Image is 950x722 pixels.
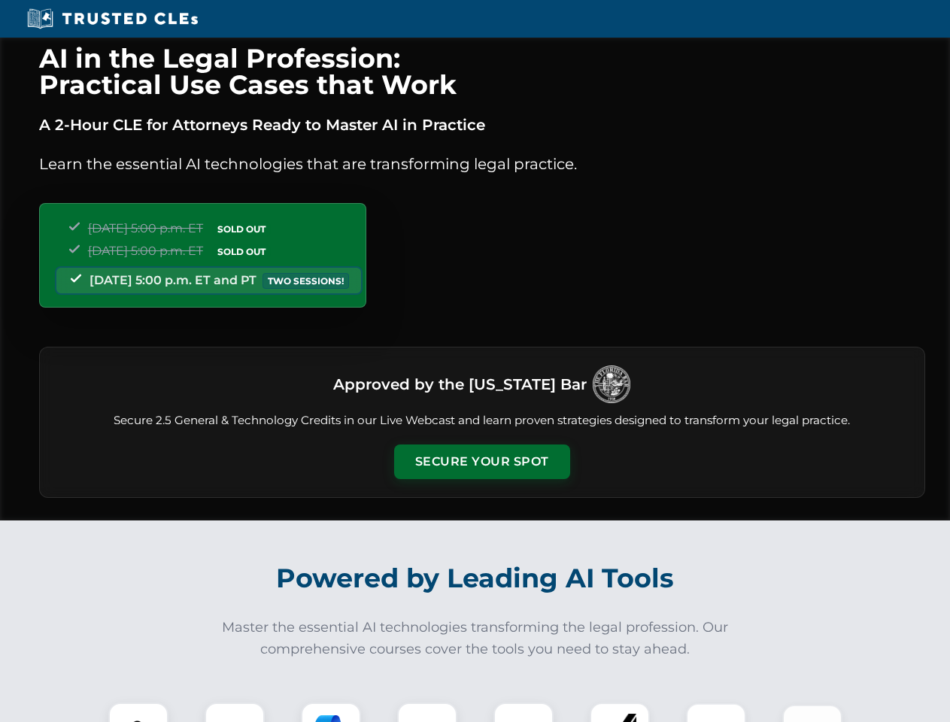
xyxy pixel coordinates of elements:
span: [DATE] 5:00 p.m. ET [88,244,203,258]
h3: Approved by the [US_STATE] Bar [333,371,587,398]
h2: Powered by Leading AI Tools [59,552,892,605]
p: Master the essential AI technologies transforming the legal profession. Our comprehensive courses... [212,617,739,660]
span: SOLD OUT [212,244,271,259]
h1: AI in the Legal Profession: Practical Use Cases that Work [39,45,925,98]
p: Learn the essential AI technologies that are transforming legal practice. [39,152,925,176]
p: Secure 2.5 General & Technology Credits in our Live Webcast and learn proven strategies designed ... [58,412,906,429]
p: A 2-Hour CLE for Attorneys Ready to Master AI in Practice [39,113,925,137]
img: Trusted CLEs [23,8,202,30]
img: Logo [593,366,630,403]
button: Secure Your Spot [394,444,570,479]
span: SOLD OUT [212,221,271,237]
span: [DATE] 5:00 p.m. ET [88,221,203,235]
